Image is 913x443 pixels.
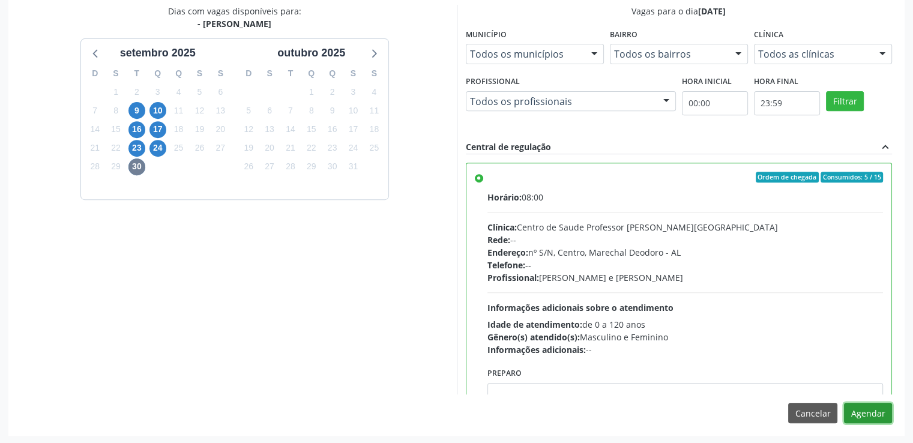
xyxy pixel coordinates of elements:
[303,140,320,157] span: quarta-feira, 22 de outubro de 2025
[85,64,106,83] div: D
[487,364,522,383] label: Preparo
[303,83,320,100] span: quarta-feira, 1 de outubro de 2025
[238,64,259,83] div: D
[487,191,522,203] span: Horário:
[212,83,229,100] span: sábado, 6 de setembro de 2025
[366,140,382,157] span: sábado, 25 de outubro de 2025
[487,259,525,271] span: Telefone:
[128,158,145,175] span: terça-feira, 30 de setembro de 2025
[170,83,187,100] span: quinta-feira, 4 de setembro de 2025
[170,121,187,138] span: quinta-feira, 18 de setembro de 2025
[487,221,517,233] span: Clínica:
[324,121,341,138] span: quinta-feira, 16 de outubro de 2025
[754,91,820,115] input: Selecione o horário
[191,83,208,100] span: sexta-feira, 5 de setembro de 2025
[324,140,341,157] span: quinta-feira, 23 de outubro de 2025
[212,121,229,138] span: sábado, 20 de setembro de 2025
[149,83,166,100] span: quarta-feira, 3 de setembro de 2025
[821,172,883,182] span: Consumidos: 5 / 15
[324,102,341,119] span: quinta-feira, 9 de outubro de 2025
[168,5,301,30] div: Dias com vagas disponíveis para:
[487,246,884,259] div: nº S/N, Centro, Marechal Deodoro - AL
[364,64,385,83] div: S
[343,64,364,83] div: S
[128,140,145,157] span: terça-feira, 23 de setembro de 2025
[282,140,299,157] span: terça-feira, 21 de outubro de 2025
[128,83,145,100] span: terça-feira, 2 de setembro de 2025
[149,140,166,157] span: quarta-feira, 24 de setembro de 2025
[240,102,257,119] span: domingo, 5 de outubro de 2025
[261,140,278,157] span: segunda-feira, 20 de outubro de 2025
[212,102,229,119] span: sábado, 13 de setembro de 2025
[126,64,147,83] div: T
[168,64,189,83] div: Q
[107,121,124,138] span: segunda-feira, 15 de setembro de 2025
[86,140,103,157] span: domingo, 21 de setembro de 2025
[107,140,124,157] span: segunda-feira, 22 de setembro de 2025
[366,121,382,138] span: sábado, 18 de outubro de 2025
[149,102,166,119] span: quarta-feira, 10 de setembro de 2025
[261,158,278,175] span: segunda-feira, 27 de outubro de 2025
[754,73,798,91] label: Hora final
[487,234,884,246] div: --
[788,403,837,423] button: Cancelar
[210,64,231,83] div: S
[191,102,208,119] span: sexta-feira, 12 de setembro de 2025
[189,64,210,83] div: S
[345,83,361,100] span: sexta-feira, 3 de outubro de 2025
[487,302,673,313] span: Informações adicionais sobre o atendimento
[191,140,208,157] span: sexta-feira, 26 de setembro de 2025
[301,64,322,83] div: Q
[280,64,301,83] div: T
[128,102,145,119] span: terça-feira, 9 de setembro de 2025
[115,45,200,61] div: setembro 2025
[698,5,726,17] span: [DATE]
[466,26,507,44] label: Município
[240,121,257,138] span: domingo, 12 de outubro de 2025
[106,64,127,83] div: S
[212,140,229,157] span: sábado, 27 de setembro de 2025
[487,344,586,355] span: Informações adicionais:
[487,191,884,203] div: 08:00
[191,121,208,138] span: sexta-feira, 19 de setembro de 2025
[826,91,864,112] button: Filtrar
[273,45,350,61] div: outubro 2025
[487,247,528,258] span: Endereço:
[259,64,280,83] div: S
[682,73,732,91] label: Hora inicial
[470,48,579,60] span: Todos os municípios
[466,73,520,91] label: Profissional
[610,26,637,44] label: Bairro
[303,102,320,119] span: quarta-feira, 8 de outubro de 2025
[261,102,278,119] span: segunda-feira, 6 de outubro de 2025
[149,121,166,138] span: quarta-feira, 17 de setembro de 2025
[487,271,884,284] div: [PERSON_NAME] e [PERSON_NAME]
[345,102,361,119] span: sexta-feira, 10 de outubro de 2025
[303,121,320,138] span: quarta-feira, 15 de outubro de 2025
[487,331,884,343] div: Masculino e Feminino
[107,83,124,100] span: segunda-feira, 1 de setembro de 2025
[754,26,783,44] label: Clínica
[366,83,382,100] span: sábado, 4 de outubro de 2025
[844,403,892,423] button: Agendar
[86,158,103,175] span: domingo, 28 de setembro de 2025
[470,95,651,107] span: Todos os profissionais
[487,272,539,283] span: Profissional:
[128,121,145,138] span: terça-feira, 16 de setembro de 2025
[466,140,551,154] div: Central de regulação
[487,319,582,330] span: Idade de atendimento:
[107,102,124,119] span: segunda-feira, 8 de setembro de 2025
[240,158,257,175] span: domingo, 26 de outubro de 2025
[879,140,892,154] i: expand_less
[170,102,187,119] span: quinta-feira, 11 de setembro de 2025
[107,158,124,175] span: segunda-feira, 29 de setembro de 2025
[324,158,341,175] span: quinta-feira, 30 de outubro de 2025
[324,83,341,100] span: quinta-feira, 2 de outubro de 2025
[147,64,168,83] div: Q
[86,102,103,119] span: domingo, 7 de setembro de 2025
[345,140,361,157] span: sexta-feira, 24 de outubro de 2025
[168,17,301,30] div: - [PERSON_NAME]
[487,343,884,356] div: --
[261,121,278,138] span: segunda-feira, 13 de outubro de 2025
[345,121,361,138] span: sexta-feira, 17 de outubro de 2025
